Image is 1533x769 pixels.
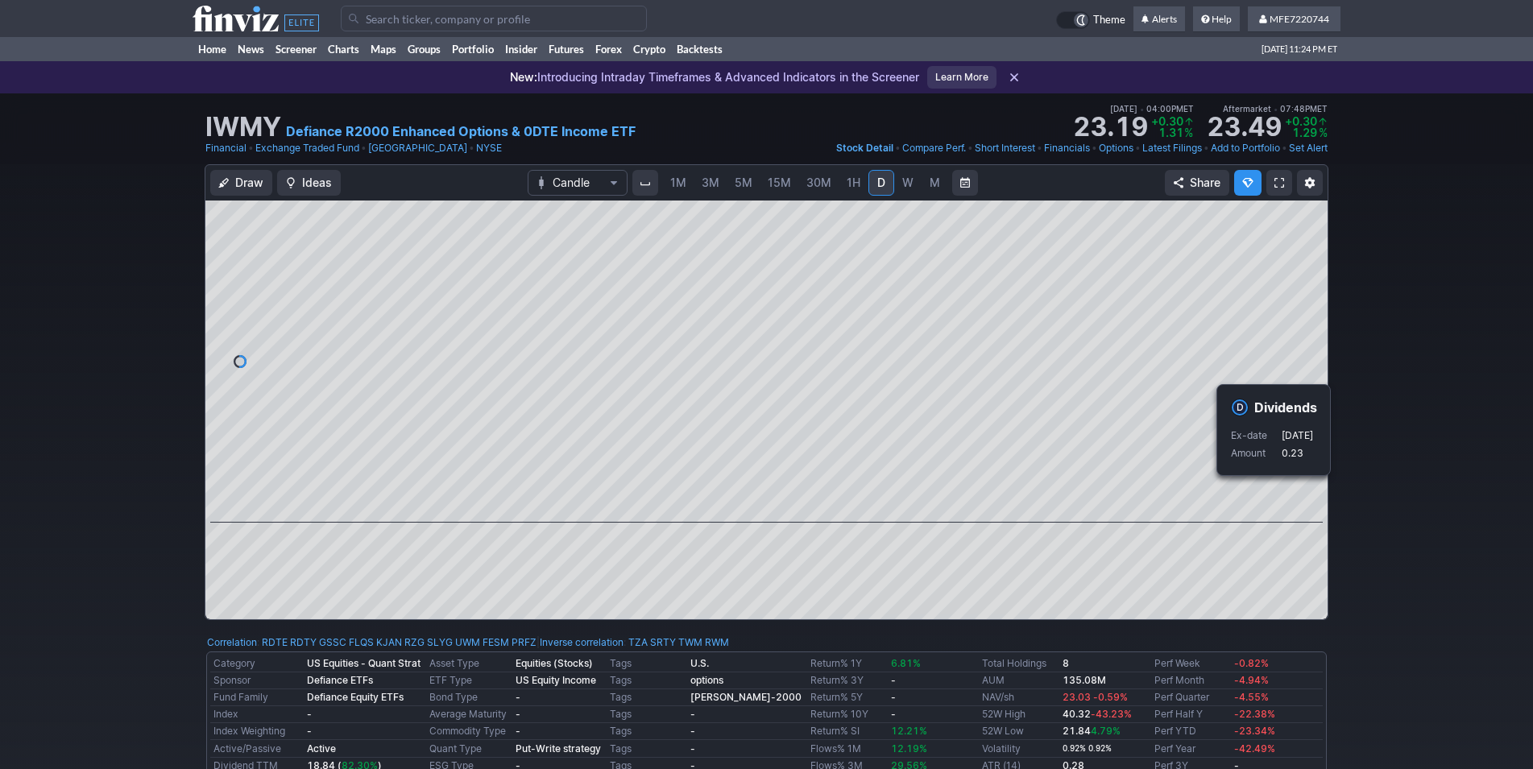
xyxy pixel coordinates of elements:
[210,723,304,740] td: Index Weighting
[705,635,729,651] a: RWM
[1234,708,1275,720] span: -22.38%
[516,691,520,703] b: -
[341,6,647,31] input: Search
[607,706,687,723] td: Tags
[537,635,729,651] div: | :
[1093,11,1125,29] span: Theme
[607,689,687,706] td: Tags
[1151,740,1232,758] td: Perf Year
[307,708,312,720] b: -
[368,140,467,156] a: [GEOGRAPHIC_DATA]
[1223,101,1328,116] span: Aftermarket 07:48PM ET
[1282,140,1287,156] span: •
[1248,6,1340,32] a: MFE7220744
[232,37,270,61] a: News
[690,691,802,703] b: [PERSON_NAME]-2000
[1262,37,1337,61] span: [DATE] 11:24 PM ET
[690,725,695,737] b: -
[512,635,537,651] a: PRFZ
[1037,140,1042,156] span: •
[628,635,648,651] a: TZA
[735,176,752,189] span: 5M
[1151,114,1183,128] span: +0.30
[902,140,966,156] a: Compare Perf.
[262,635,288,651] a: RDTE
[1063,674,1106,686] b: 135.08M
[1231,428,1280,444] p: Ex-date
[376,635,402,651] a: KJAN
[979,689,1059,706] td: NAV/sh
[1266,170,1292,196] a: Fullscreen
[207,636,257,648] a: Correlation
[426,655,512,672] td: Asset Type
[476,140,502,156] a: NYSE
[690,657,709,669] a: U.S.
[1091,725,1121,737] span: 4.79%
[319,635,346,651] a: GSSC
[670,176,686,189] span: 1M
[690,674,723,686] a: options
[891,691,896,703] b: -
[193,37,232,61] a: Home
[248,140,254,156] span: •
[1234,725,1275,737] span: -23.34%
[807,672,888,689] td: Return% 3Y
[469,140,474,156] span: •
[1234,742,1275,755] span: -42.49%
[402,37,446,61] a: Groups
[678,635,702,651] a: TWM
[1190,175,1220,191] span: Share
[1151,689,1232,706] td: Perf Quarter
[1254,399,1317,416] h4: Dividends
[499,37,543,61] a: Insider
[277,170,341,196] button: Ideas
[807,740,888,758] td: Flows% 1M
[891,708,896,720] b: -
[1158,126,1183,139] span: 1.31
[902,176,914,189] span: W
[877,176,885,189] span: D
[1151,706,1232,723] td: Perf Half Y
[290,635,317,651] a: RDTY
[516,742,601,755] b: Put-Write strategy
[930,176,940,189] span: M
[1211,140,1280,156] a: Add to Portfolio
[210,740,304,758] td: Active/Passive
[483,635,509,651] a: FESM
[210,170,272,196] button: Draw
[1091,708,1132,720] span: -43.23%
[235,175,263,191] span: Draw
[650,635,676,651] a: SRTY
[1133,6,1185,32] a: Alerts
[1110,101,1194,116] span: [DATE] 04:00PM ET
[322,37,365,61] a: Charts
[590,37,628,61] a: Forex
[979,655,1059,672] td: Total Holdings
[205,140,247,156] a: Financial
[255,140,359,156] a: Exchange Traded Fund
[836,140,893,156] a: Stock Detail
[210,672,304,689] td: Sponsor
[1063,657,1069,669] b: 8
[632,170,658,196] button: Interval
[1204,140,1209,156] span: •
[1142,140,1202,156] a: Latest Filings
[1292,126,1317,139] span: 1.29
[553,175,603,191] span: Candle
[1234,691,1269,703] span: -4.55%
[927,66,996,89] a: Learn More
[979,706,1059,723] td: 52W High
[349,635,374,651] a: FLQS
[426,740,512,758] td: Quant Type
[1151,723,1232,740] td: Perf YTD
[286,122,636,141] a: Defiance R2000 Enhanced Options & 0DTE Income ETF
[207,635,537,651] div: :
[210,689,304,706] td: Fund Family
[967,140,973,156] span: •
[607,655,687,672] td: Tags
[1093,691,1128,703] span: -0.59%
[1282,428,1313,444] p: [DATE]
[540,636,624,648] a: Inverse correlation
[922,170,947,196] a: M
